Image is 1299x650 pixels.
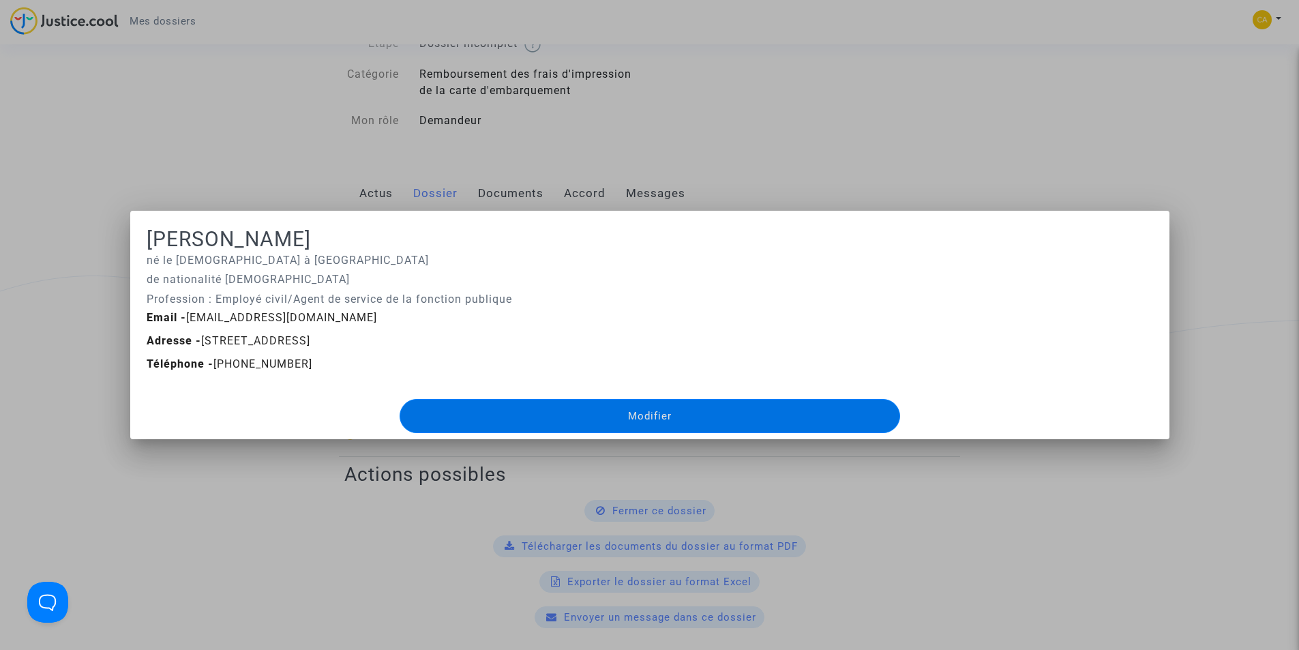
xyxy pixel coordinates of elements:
[147,227,1153,252] h1: [PERSON_NAME]
[400,399,900,433] button: Modifier
[147,291,1153,308] p: Profession : Employé civil/Agent de service de la fonction publique
[147,311,186,324] b: Email -
[147,334,310,347] span: [STREET_ADDRESS]
[27,582,68,623] iframe: Help Scout Beacon - Open
[147,252,1153,269] p: né le [DEMOGRAPHIC_DATA] à [GEOGRAPHIC_DATA]
[628,410,672,422] span: Modifier
[147,334,201,347] b: Adresse -
[147,311,377,324] span: [EMAIL_ADDRESS][DOMAIN_NAME]
[147,357,312,370] span: [PHONE_NUMBER]
[147,357,213,370] b: Téléphone -
[147,271,1153,288] p: de nationalité [DEMOGRAPHIC_DATA]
